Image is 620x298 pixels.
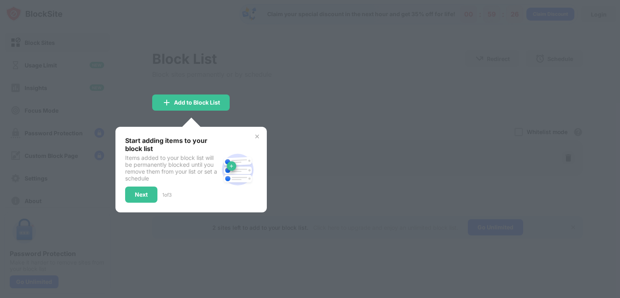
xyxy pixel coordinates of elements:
div: Items added to your block list will be permanently blocked until you remove them from your list o... [125,154,218,182]
img: x-button.svg [254,133,260,140]
div: Start adding items to your block list [125,136,218,153]
div: Next [135,191,148,198]
div: Add to Block List [174,99,220,106]
div: 1 of 3 [162,192,172,198]
img: block-site.svg [218,150,257,189]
